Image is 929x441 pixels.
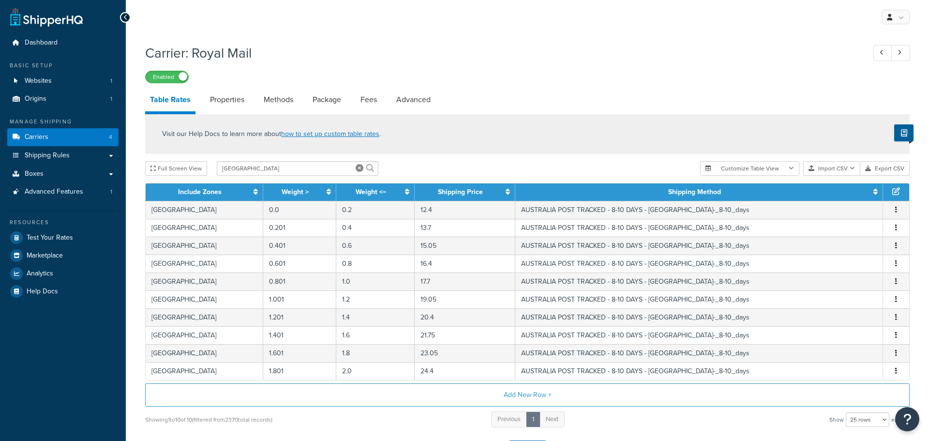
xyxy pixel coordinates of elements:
[145,161,207,176] button: Full Screen View
[145,44,855,62] h1: Carrier: Royal Mail
[259,88,298,111] a: Methods
[415,326,515,344] td: 21.75
[515,201,883,219] td: AUSTRALIA POST TRACKED - 8-10 DAYS - [GEOGRAPHIC_DATA]-_8-10_days
[7,72,119,90] li: Websites
[7,183,119,201] a: Advanced Features1
[7,118,119,126] div: Manage Shipping
[7,147,119,165] a: Shipping Rules
[263,201,336,219] td: 0.0
[25,77,52,85] span: Websites
[894,124,914,141] button: Show Help Docs
[263,308,336,326] td: 1.201
[145,88,195,114] a: Table Rates
[7,218,119,227] div: Resources
[415,308,515,326] td: 20.4
[146,255,263,273] td: [GEOGRAPHIC_DATA]
[700,161,799,176] button: Customize Table View
[515,308,883,326] td: AUSTRALIA POST TRACKED - 8-10 DAYS - [GEOGRAPHIC_DATA]-_8-10_days
[146,273,263,290] td: [GEOGRAPHIC_DATA]
[110,77,112,85] span: 1
[146,290,263,308] td: [GEOGRAPHIC_DATA]
[263,237,336,255] td: 0.401
[263,290,336,308] td: 1.001
[25,95,46,103] span: Origins
[415,201,515,219] td: 12.4
[515,344,883,362] td: AUSTRALIA POST TRACKED - 8-10 DAYS - [GEOGRAPHIC_DATA]-_8-10_days
[178,187,222,197] a: Include Zones
[7,265,119,282] a: Analytics
[263,219,336,237] td: 0.201
[7,183,119,201] li: Advanced Features
[515,273,883,290] td: AUSTRALIA POST TRACKED - 8-10 DAYS - [GEOGRAPHIC_DATA]-_8-10_days
[7,61,119,70] div: Basic Setup
[145,383,910,407] button: Add New Row +
[415,344,515,362] td: 23.05
[336,255,415,273] td: 0.8
[873,45,892,61] a: Previous Record
[515,237,883,255] td: AUSTRALIA POST TRACKED - 8-10 DAYS - [GEOGRAPHIC_DATA]-_8-10_days
[415,362,515,380] td: 24.4
[7,72,119,90] a: Websites1
[526,411,540,427] a: 1
[205,88,249,111] a: Properties
[895,407,919,431] button: Open Resource Center
[891,45,910,61] a: Next Record
[145,413,272,426] div: Showing 1 to 10 of 10 (filtered from 2370 total records)
[546,414,558,424] span: Next
[803,161,860,176] button: Import CSV
[891,413,910,426] span: entries
[415,255,515,273] td: 16.4
[860,161,910,176] button: Export CSV
[515,362,883,380] td: AUSTRALIA POST TRACKED - 8-10 DAYS - [GEOGRAPHIC_DATA]-_8-10_days
[336,201,415,219] td: 0.2
[7,165,119,183] a: Boxes
[515,326,883,344] td: AUSTRALIA POST TRACKED - 8-10 DAYS - [GEOGRAPHIC_DATA]-_8-10_days
[146,344,263,362] td: [GEOGRAPHIC_DATA]
[336,362,415,380] td: 2.0
[7,229,119,246] a: Test Your Rates
[829,413,844,426] span: Show
[438,187,483,197] a: Shipping Price
[146,71,188,83] label: Enabled
[263,255,336,273] td: 0.601
[146,219,263,237] td: [GEOGRAPHIC_DATA]
[336,219,415,237] td: 0.4
[415,237,515,255] td: 15.05
[515,290,883,308] td: AUSTRALIA POST TRACKED - 8-10 DAYS - [GEOGRAPHIC_DATA]-_8-10_days
[27,288,58,296] span: Help Docs
[7,128,119,146] li: Carriers
[110,188,112,196] span: 1
[25,152,70,160] span: Shipping Rules
[109,133,112,141] span: 4
[263,362,336,380] td: 1.801
[110,95,112,103] span: 1
[491,411,527,427] a: Previous
[7,283,119,300] a: Help Docs
[263,273,336,290] td: 0.801
[336,273,415,290] td: 1.0
[415,273,515,290] td: 17.7
[336,237,415,255] td: 0.6
[7,90,119,108] a: Origins1
[7,34,119,52] a: Dashboard
[668,187,721,197] a: Shipping Method
[146,308,263,326] td: [GEOGRAPHIC_DATA]
[515,219,883,237] td: AUSTRALIA POST TRACKED - 8-10 DAYS - [GEOGRAPHIC_DATA]-_8-10_days
[336,344,415,362] td: 1.8
[539,411,565,427] a: Next
[282,187,309,197] a: Weight >
[146,237,263,255] td: [GEOGRAPHIC_DATA]
[25,39,58,47] span: Dashboard
[308,88,346,111] a: Package
[263,344,336,362] td: 1.601
[7,247,119,264] a: Marketplace
[356,187,386,197] a: Weight <=
[25,188,83,196] span: Advanced Features
[25,133,48,141] span: Carriers
[146,362,263,380] td: [GEOGRAPHIC_DATA]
